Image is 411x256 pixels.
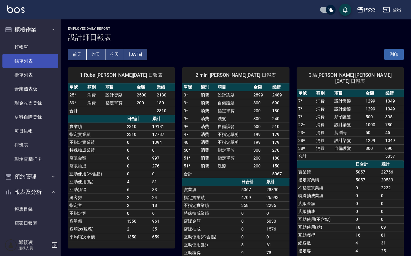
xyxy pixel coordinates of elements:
button: 預約管理 [2,169,58,184]
th: 項目 [104,83,135,91]
th: 項目 [216,83,252,91]
button: 櫃檯作業 [2,22,58,38]
td: 0 [379,200,404,207]
img: Logo [7,5,25,13]
th: 類別 [315,89,332,97]
td: 0 [240,225,265,233]
td: 61 [265,241,289,249]
table: a dense table [68,83,175,115]
td: 1576 [265,225,289,233]
td: 消費 [199,162,216,170]
button: [DATE] [124,49,147,60]
td: 0 [240,217,265,225]
td: 1000 [364,121,384,129]
td: 510 [271,123,289,130]
td: 不指定單剪 [216,138,252,146]
td: 180 [155,99,175,107]
a: 帳單列表 [2,54,58,68]
td: 500 [364,113,384,121]
td: 800 [364,144,384,152]
td: 指定客 [68,201,125,209]
td: 0 [125,154,151,162]
td: 實業績 [182,186,240,194]
a: 掛單列表 [2,68,58,82]
td: 17787 [151,130,175,138]
td: 395 [384,113,404,121]
td: 指定客 [297,247,354,255]
td: 自備護髮 [216,123,252,130]
td: 不指定實業績 [297,184,354,192]
td: 設計染髮 [333,121,364,129]
td: 客單價 [68,217,125,225]
p: 服務人員 [18,245,49,251]
td: 8 [240,241,265,249]
td: 0 [354,192,379,200]
td: 消費 [315,105,332,113]
td: 消費 [86,99,104,107]
img: Person [5,239,17,251]
td: 31 [379,239,404,247]
th: 金額 [135,83,155,91]
td: 店販抽成 [68,162,125,170]
td: 0 [125,170,151,178]
th: 業績 [271,83,289,91]
td: 5057 [354,176,379,184]
button: 前天 [68,49,87,60]
button: 昨天 [87,49,105,60]
td: 800 [252,99,271,107]
th: 類別 [199,83,216,91]
td: 2899 [252,91,271,99]
a: 現場電腦打卡 [2,152,58,166]
td: 2130 [155,91,175,99]
button: PS33 [354,4,378,16]
td: 4709 [240,194,265,201]
a: 打帳單 [2,40,58,54]
td: 150 [271,162,289,170]
td: 互助獲得 [68,186,125,194]
td: 消費 [199,146,216,154]
td: 780 [384,121,404,129]
td: 270 [271,146,289,154]
td: 消費 [315,129,332,136]
td: 179 [271,130,289,138]
th: 累計 [265,178,289,186]
td: 18 [354,223,379,231]
td: 指定單剪 [216,154,252,162]
td: 69 [379,223,404,231]
td: 0 [354,207,379,215]
td: 19181 [151,123,175,130]
td: 0 [379,215,404,223]
td: 不指定客 [68,209,125,217]
td: 特殊抽成業績 [297,192,354,200]
button: 登出 [380,4,404,15]
td: 1299 [364,97,384,105]
td: 81 [379,231,404,239]
a: 店家日報表 [2,216,58,230]
td: 不指定實業績 [68,138,125,146]
td: 不指定單剪 [216,130,252,138]
td: 20533 [379,176,404,184]
button: save [339,4,351,16]
td: 0 [265,209,289,217]
td: 消費 [86,91,104,99]
th: 項目 [333,89,364,97]
th: 日合計 [240,178,265,186]
td: 200 [252,162,271,170]
td: 240 [271,115,289,123]
td: 26593 [265,194,289,201]
td: 自備護髮 [216,99,252,107]
td: 0 [240,233,265,241]
td: 0 [354,215,379,223]
td: 1299 [364,105,384,113]
td: 洗髮 [216,162,252,170]
td: 179 [271,138,289,146]
td: 961 [151,217,175,225]
table: a dense table [68,115,175,241]
td: 25 [379,247,404,255]
td: 1049 [384,105,404,113]
td: 合計 [68,107,86,115]
td: 5067 [240,186,265,194]
td: 0 [125,209,151,217]
td: 24 [151,194,175,201]
td: 2500 [135,91,155,99]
